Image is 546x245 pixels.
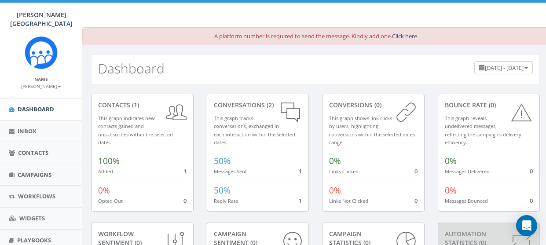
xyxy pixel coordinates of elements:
[445,155,457,167] span: 0%
[214,197,238,204] small: Reply Rate
[21,82,61,90] a: [PERSON_NAME]
[214,155,231,167] span: 50%
[34,76,48,82] small: Name
[265,101,274,109] span: (2)
[183,167,187,175] span: 1
[98,61,165,76] h2: Dashboard
[414,197,418,205] span: 0
[530,167,533,175] span: 0
[98,197,123,204] small: Opted Out
[18,127,37,135] span: Inbox
[445,185,457,196] span: 0%
[18,192,55,200] span: Workflows
[10,11,73,28] span: [PERSON_NAME][GEOGRAPHIC_DATA]
[183,197,187,205] span: 0
[329,197,368,204] small: Links Not Clicked
[329,101,418,110] div: conversions
[414,167,418,175] span: 0
[329,168,359,175] small: Links Clicked
[98,185,110,196] span: 0%
[98,168,113,175] small: Added
[487,101,496,109] span: (0)
[299,197,302,205] span: 1
[445,101,533,110] div: Bounce Rate
[130,101,139,109] span: (1)
[530,197,533,205] span: 0
[18,171,51,179] span: Campaigns
[17,236,51,244] span: Playbooks
[329,155,341,167] span: 0%
[516,215,537,236] div: Open Intercom Messenger
[214,185,231,196] span: 50%
[299,167,302,175] span: 1
[18,105,54,113] span: Dashboard
[25,36,58,69] img: Rally_platform_Icon_1.png
[19,214,45,222] span: Widgets
[98,115,173,146] small: This graph indicates new contacts gained and unsubscribes within the selected dates.
[214,168,247,175] small: Messages Sent
[445,197,488,204] small: Messages Bounced
[98,101,187,110] div: contacts
[373,101,381,109] span: (0)
[392,32,417,40] a: Click here
[445,115,521,146] small: This graph reveals undelivered messages, reflecting the campaign's delivery efficiency.
[329,115,415,146] small: This graph shows link clicks by users, highlighting conversions within the selected dates range.
[214,101,302,110] div: conversations
[329,185,341,196] span: 0%
[18,149,48,157] span: Contacts
[21,83,61,89] small: [PERSON_NAME]
[214,115,295,146] small: This graph tracks conversations, exchanged in each interaction within the selected dates.
[445,168,490,175] small: Messages Delivered
[485,64,524,72] span: [DATE] - [DATE]
[98,155,120,167] span: 100%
